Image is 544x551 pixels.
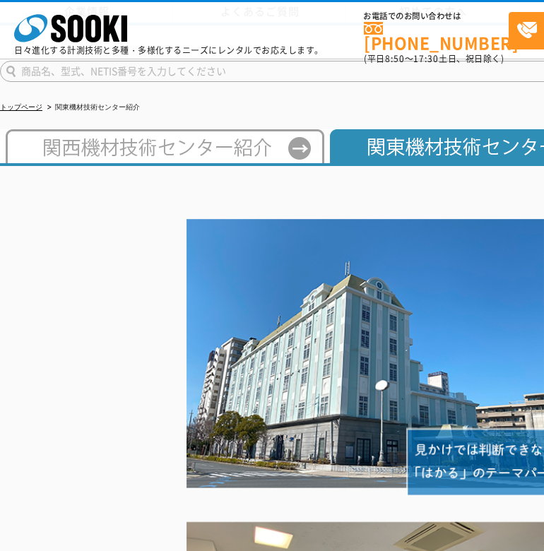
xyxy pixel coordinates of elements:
[364,12,509,20] span: お電話でのお問い合わせは
[385,52,405,65] span: 8:50
[413,52,439,65] span: 17:30
[364,52,504,65] span: (平日 ～ 土日、祝日除く)
[14,46,324,54] p: 日々進化する計測技術と多種・多様化するニーズにレンタルでお応えします。
[45,100,140,115] li: 関東機材技術センター紹介
[364,22,509,51] a: [PHONE_NUMBER]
